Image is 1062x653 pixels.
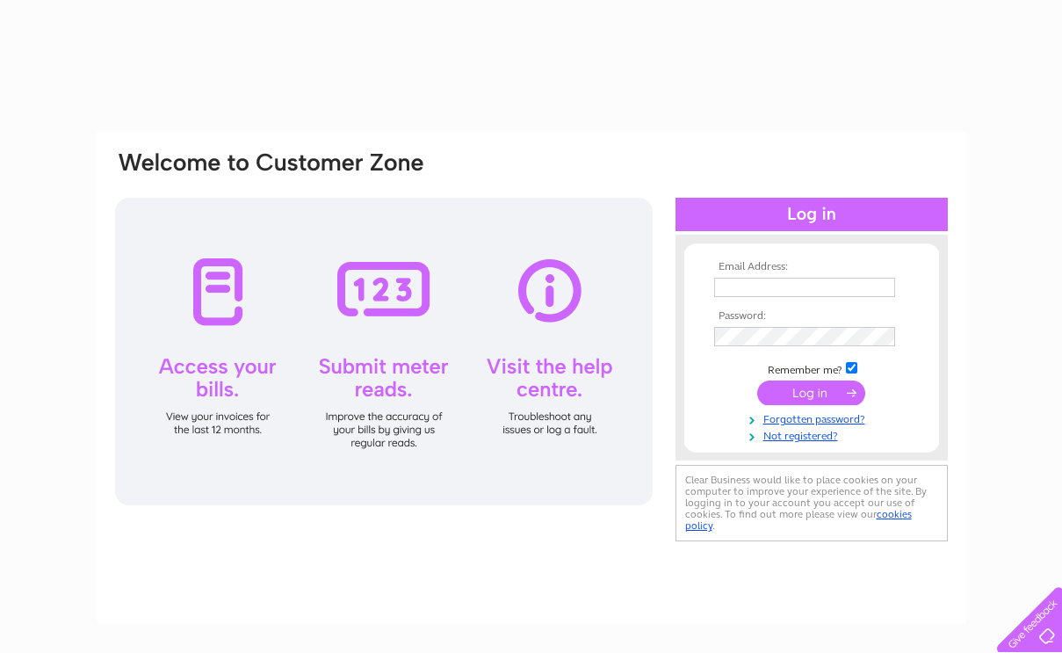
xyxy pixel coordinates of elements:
th: Password: [710,310,914,323]
a: Forgotten password? [714,410,914,426]
input: Submit [757,381,865,405]
td: Remember me? [710,359,914,377]
a: cookies policy [685,508,912,532]
div: Clear Business would like to place cookies on your computer to improve your experience of the sit... [675,465,948,541]
th: Email Address: [710,261,914,273]
a: Not registered? [714,426,914,443]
